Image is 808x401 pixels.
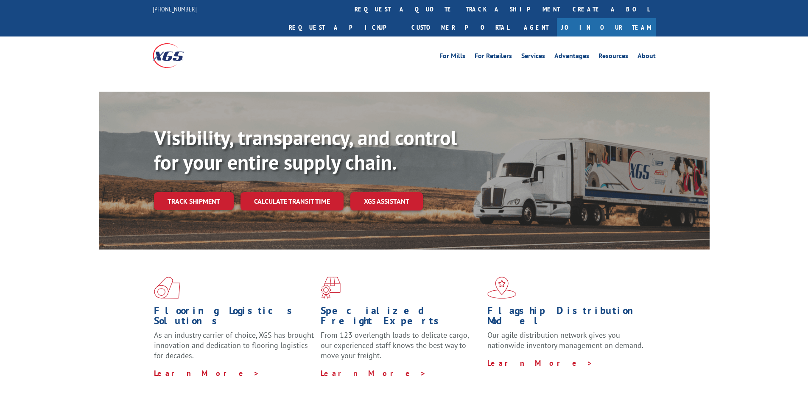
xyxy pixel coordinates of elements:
a: Request a pickup [282,18,405,36]
a: Calculate transit time [240,192,344,210]
a: About [637,53,656,62]
a: Join Our Team [557,18,656,36]
span: Our agile distribution network gives you nationwide inventory management on demand. [487,330,643,350]
a: Agent [515,18,557,36]
a: Learn More > [487,358,593,368]
a: Advantages [554,53,589,62]
a: For Retailers [475,53,512,62]
h1: Specialized Freight Experts [321,306,481,330]
a: Learn More > [154,368,260,378]
span: As an industry carrier of choice, XGS has brought innovation and dedication to flooring logistics... [154,330,314,360]
b: Visibility, transparency, and control for your entire supply chain. [154,124,457,175]
a: Resources [598,53,628,62]
a: Services [521,53,545,62]
h1: Flagship Distribution Model [487,306,648,330]
h1: Flooring Logistics Solutions [154,306,314,330]
img: xgs-icon-flagship-distribution-model-red [487,277,517,299]
a: Learn More > [321,368,426,378]
a: Track shipment [154,192,234,210]
a: [PHONE_NUMBER] [153,5,197,13]
a: Customer Portal [405,18,515,36]
img: xgs-icon-focused-on-flooring-red [321,277,341,299]
p: From 123 overlength loads to delicate cargo, our experienced staff knows the best way to move you... [321,330,481,368]
a: XGS ASSISTANT [350,192,423,210]
img: xgs-icon-total-supply-chain-intelligence-red [154,277,180,299]
a: For Mills [439,53,465,62]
